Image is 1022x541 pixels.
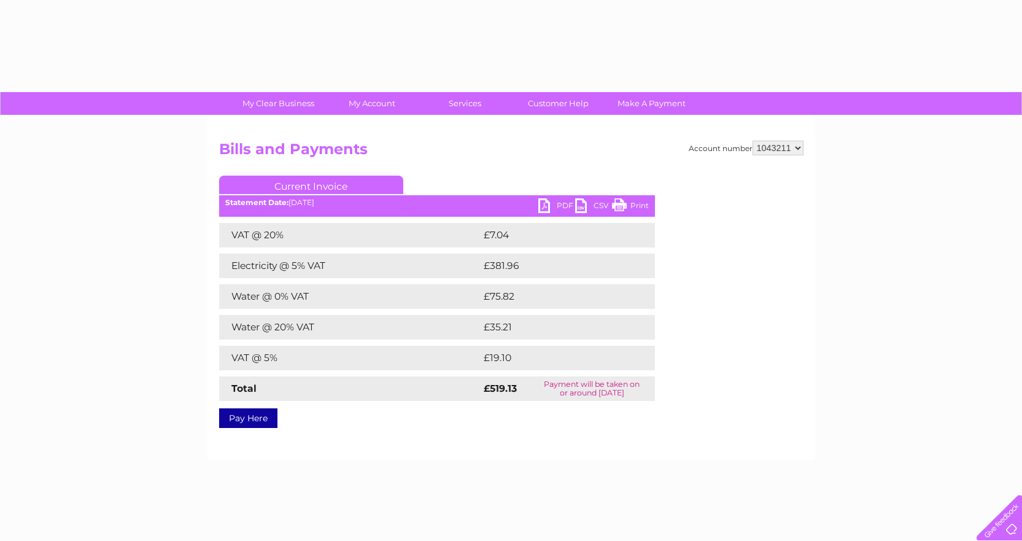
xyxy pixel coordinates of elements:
[481,346,628,370] td: £19.10
[481,315,629,340] td: £35.21
[481,254,633,278] td: £381.96
[225,198,288,207] b: Statement Date:
[601,92,702,115] a: Make A Payment
[219,408,277,428] a: Pay Here
[321,92,422,115] a: My Account
[529,376,655,401] td: Payment will be taken on or around [DATE]
[219,254,481,278] td: Electricity @ 5% VAT
[414,92,516,115] a: Services
[612,198,649,216] a: Print
[481,284,630,309] td: £75.82
[219,315,481,340] td: Water @ 20% VAT
[481,223,626,247] td: £7.04
[228,92,329,115] a: My Clear Business
[219,141,803,164] h2: Bills and Payments
[538,198,575,216] a: PDF
[219,284,481,309] td: Water @ 0% VAT
[219,346,481,370] td: VAT @ 5%
[689,141,803,155] div: Account number
[575,198,612,216] a: CSV
[231,383,257,394] strong: Total
[508,92,609,115] a: Customer Help
[219,198,655,207] div: [DATE]
[219,223,481,247] td: VAT @ 20%
[484,383,517,394] strong: £519.13
[219,176,403,194] a: Current Invoice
